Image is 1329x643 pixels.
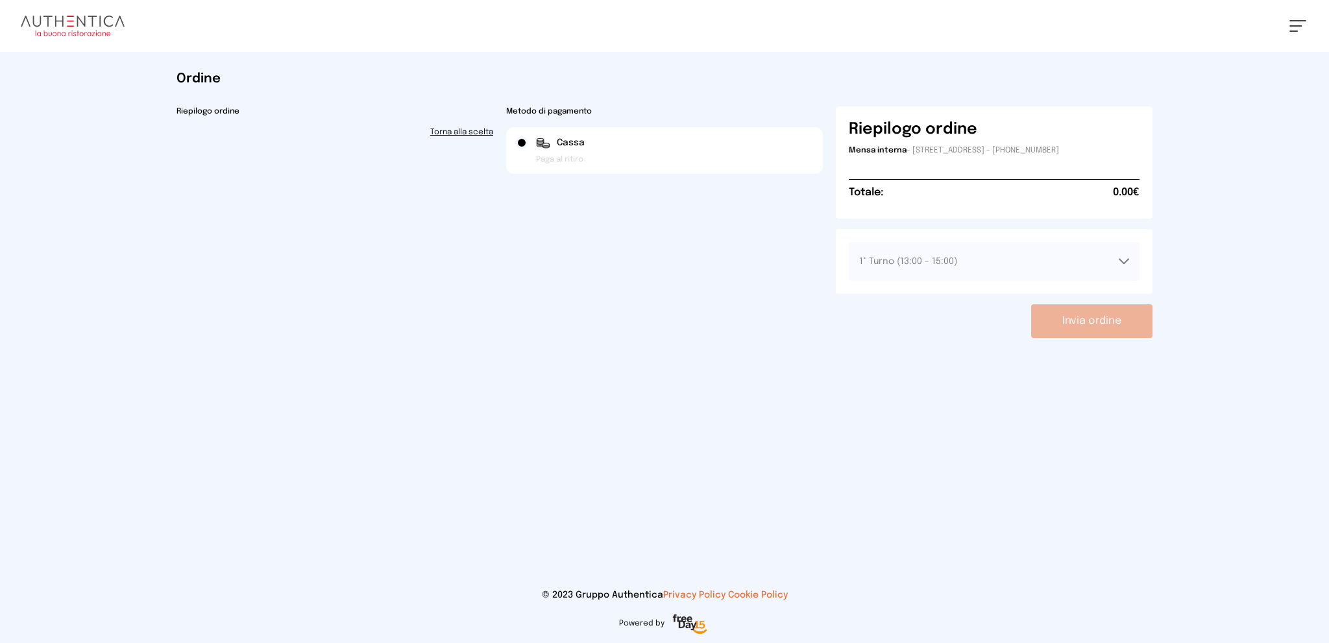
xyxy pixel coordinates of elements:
span: 0.00€ [1113,185,1140,200]
button: Invia ordine [1031,304,1152,338]
span: 1° Turno (13:00 - 15:00) [859,257,957,266]
span: Mensa interna [849,147,907,154]
img: logo.8f33a47.png [21,16,125,36]
p: © 2023 Gruppo Authentica [21,588,1308,601]
p: - [STREET_ADDRESS] - [PHONE_NUMBER] [849,145,1140,156]
img: logo-freeday.3e08031.png [670,612,711,638]
h2: Metodo di pagamento [506,106,823,117]
h1: Ordine [177,70,1152,88]
h6: Riepilogo ordine [849,119,977,140]
h6: Totale: [849,185,883,200]
span: Powered by [619,618,664,629]
h2: Riepilogo ordine [177,106,493,117]
a: Privacy Policy [663,590,725,600]
button: 1° Turno (13:00 - 15:00) [849,242,1140,281]
a: Cookie Policy [728,590,788,600]
span: Cassa [557,136,585,149]
a: Torna alla scelta [177,127,493,138]
span: Paga al ritiro [536,154,583,165]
